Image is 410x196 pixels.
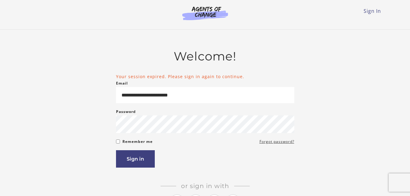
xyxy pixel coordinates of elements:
label: Email [116,80,128,87]
button: Sign in [116,150,155,168]
img: Agents of Change Logo [176,6,234,20]
h2: Welcome! [116,49,294,64]
label: Remember me [122,138,153,145]
label: Password [116,108,136,115]
a: Forgot password? [259,138,294,145]
a: Sign In [364,8,381,14]
li: Your session expired. Please sign in again to continue. [116,73,294,80]
span: Or sign in with [176,182,234,190]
